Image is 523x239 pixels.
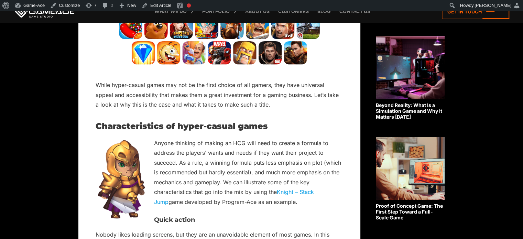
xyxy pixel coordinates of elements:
[96,80,343,109] p: While hyper-casual games may not be the first choice of all gamers, they have universal appeal an...
[96,138,147,221] img: Knight - Stack Jump
[475,3,511,8] span: [PERSON_NAME]
[187,3,191,8] div: Focus keyphrase not set
[442,4,509,19] a: Get in touch
[96,138,343,207] p: Anyone thinking of making an HCG will need to create a formula to address the players’ wants and ...
[376,137,445,220] a: Proof of Concept Game: The First Step Toward a Full-Scale Game
[154,188,314,205] a: Knight – Stack Jump
[376,36,445,99] img: Related
[376,36,445,120] a: Beyond Reality: What Is a Simulation Game and Why It Matters [DATE]
[96,217,343,224] h3: Quick action
[96,122,343,131] h2: Characteristics of hyper-casual games
[376,137,445,200] img: Related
